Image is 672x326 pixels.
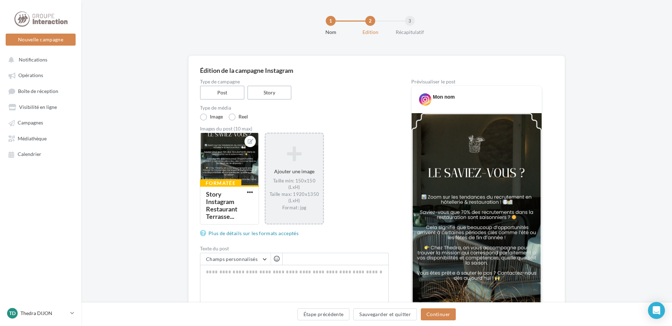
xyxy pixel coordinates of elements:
[411,79,542,84] div: Prévisualiser le post
[9,310,16,317] span: TD
[18,135,47,141] span: Médiathèque
[200,302,389,309] label: 0/2200
[326,16,336,26] div: 1
[4,53,74,66] button: Notifications
[353,308,417,320] button: Sauvegarder et quitter
[18,88,58,94] span: Boîte de réception
[387,29,432,36] div: Récapitulatif
[6,34,76,46] button: Nouvelle campagne
[4,100,77,113] a: Visibilité en ligne
[19,104,57,110] span: Visibilité en ligne
[308,29,353,36] div: Nom
[18,120,43,126] span: Campagnes
[200,79,389,84] label: Type de campagne
[200,67,553,74] div: Édition de la campagne Instagram
[433,93,455,100] div: Mon nom
[18,151,41,157] span: Calendrier
[200,105,389,110] label: Type de média
[200,253,271,265] button: Champs personnalisés
[4,116,77,129] a: Campagnes
[19,57,47,63] span: Notifications
[200,113,223,121] label: Image
[4,69,77,81] a: Opérations
[365,16,375,26] div: 2
[200,86,244,100] label: Post
[648,302,665,319] div: Open Intercom Messenger
[4,132,77,145] a: Médiathèque
[405,16,415,26] div: 3
[200,179,241,187] div: Formatée
[229,113,248,121] label: Reel
[4,147,77,160] a: Calendrier
[6,307,76,320] a: TD Thedra DIJON
[20,310,67,317] p: Thedra DIJON
[421,308,456,320] button: Continuer
[200,229,301,238] a: Plus de détails sur les formats acceptés
[200,126,389,131] div: Images du post (10 max)
[4,85,77,98] a: Boîte de réception
[206,190,237,220] div: Story Instagram Restaurant Terrasse...
[18,72,43,78] span: Opérations
[297,308,350,320] button: Étape précédente
[348,29,393,36] div: Edition
[206,256,258,262] span: Champs personnalisés
[247,86,292,100] label: Story
[200,246,389,251] label: Texte du post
